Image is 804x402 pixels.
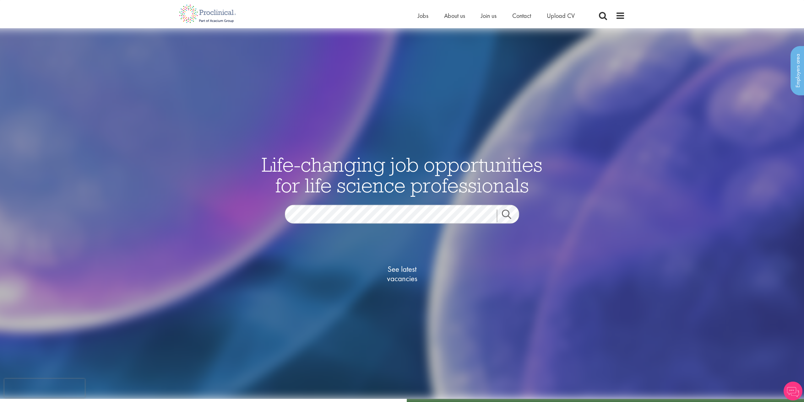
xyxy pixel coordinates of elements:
[418,12,428,20] a: Jobs
[497,209,524,222] a: Job search submit button
[481,12,497,20] a: Join us
[371,239,433,308] a: See latestvacancies
[4,379,85,398] iframe: reCAPTCHA
[547,12,575,20] a: Upload CV
[371,264,433,283] span: See latest vacancies
[512,12,531,20] a: Contact
[444,12,465,20] a: About us
[262,152,542,197] span: Life-changing job opportunities for life science professionals
[784,382,802,400] img: Chatbot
